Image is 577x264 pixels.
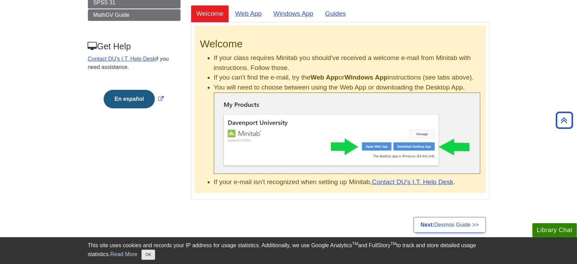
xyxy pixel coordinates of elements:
[191,5,229,22] a: Welcome
[214,177,480,187] li: If your e-mail isn't recognized when setting up Minitab, .
[414,217,486,233] a: Next:Desmos Guide >>
[110,251,137,257] a: Read More
[102,96,165,102] a: Link opens in new window
[88,241,489,260] div: This site uses cookies and records your IP address for usage statistics. Additionally, we use Goo...
[372,178,453,185] a: Contact DU's I.T. Help Desk
[104,90,155,108] button: En español
[311,74,339,81] b: Web App
[88,56,156,62] a: Contact DU's I.T. Help Desk
[214,73,480,83] li: If you can't find the e-mail, try the or instructions (see tabs above).
[214,53,480,73] li: If your class requires Minitab you should've received a welcome e-mail from Minitab with instruct...
[532,223,577,237] button: Library Chat
[88,55,180,71] p: if you need assistance.
[88,41,180,51] h3: Get Help
[93,12,130,18] span: MathGV Guide
[320,5,351,22] a: Guides
[352,241,358,246] sup: TM
[214,93,480,174] img: Minitab .exe file finished downloaded
[553,116,575,125] a: Back to Top
[200,38,480,50] h2: Welcome
[141,250,155,260] button: Close
[88,9,181,21] a: MathGV Guide
[345,74,388,81] b: Windows App
[214,83,480,174] li: You will need to choose between using the Web App or downloading the Desktop App.
[391,241,396,246] sup: TM
[268,5,319,22] a: Windows App
[230,5,267,22] a: Web App
[421,222,435,228] strong: Next:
